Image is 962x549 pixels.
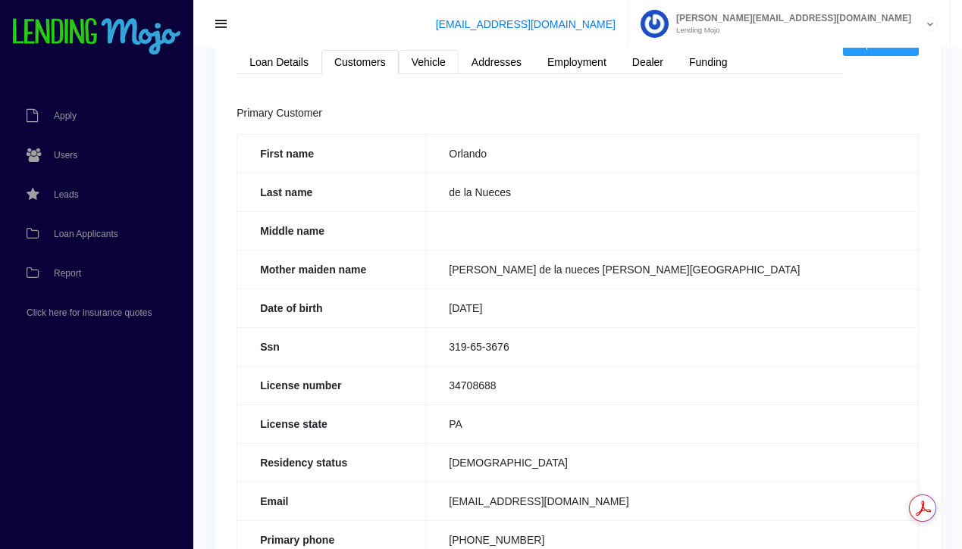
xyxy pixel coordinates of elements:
a: Loan Details [237,50,321,74]
a: Customers [321,50,399,74]
div: Primary Customer [237,104,919,123]
td: 319-65-3676 [426,327,919,366]
td: de la Nueces [426,173,919,211]
a: [EMAIL_ADDRESS][DOMAIN_NAME] [436,18,616,30]
th: Mother maiden name [237,250,426,289]
a: Employment [534,50,619,74]
td: 34708688 [426,366,919,404]
span: Apply [54,111,77,120]
img: logo-small.png [11,18,182,56]
td: Orlando [426,134,919,173]
th: License number [237,366,426,404]
span: Users [54,151,77,160]
th: Residency status [237,443,426,482]
th: License state [237,404,426,443]
td: [EMAIL_ADDRESS][DOMAIN_NAME] [426,482,919,520]
td: [PERSON_NAME] de la nueces [PERSON_NAME][GEOGRAPHIC_DATA] [426,250,919,289]
td: PA [426,404,919,443]
span: Click here for insurance quotes [27,308,152,317]
th: Middle name [237,211,426,250]
th: Email [237,482,426,520]
th: Last name [237,173,426,211]
td: [DEMOGRAPHIC_DATA] [426,443,919,482]
span: Loan Applicants [54,229,118,239]
span: Leads [54,190,79,199]
img: Profile image [641,10,669,38]
a: Dealer [619,50,676,74]
th: Date of birth [237,289,426,327]
a: Vehicle [399,50,459,74]
a: Funding [676,50,741,74]
th: Ssn [237,327,426,366]
span: [PERSON_NAME][EMAIL_ADDRESS][DOMAIN_NAME] [669,14,911,23]
small: Lending Mojo [669,27,911,34]
th: First name [237,134,426,173]
td: [DATE] [426,289,919,327]
span: Report [54,269,81,278]
a: Addresses [459,50,534,74]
